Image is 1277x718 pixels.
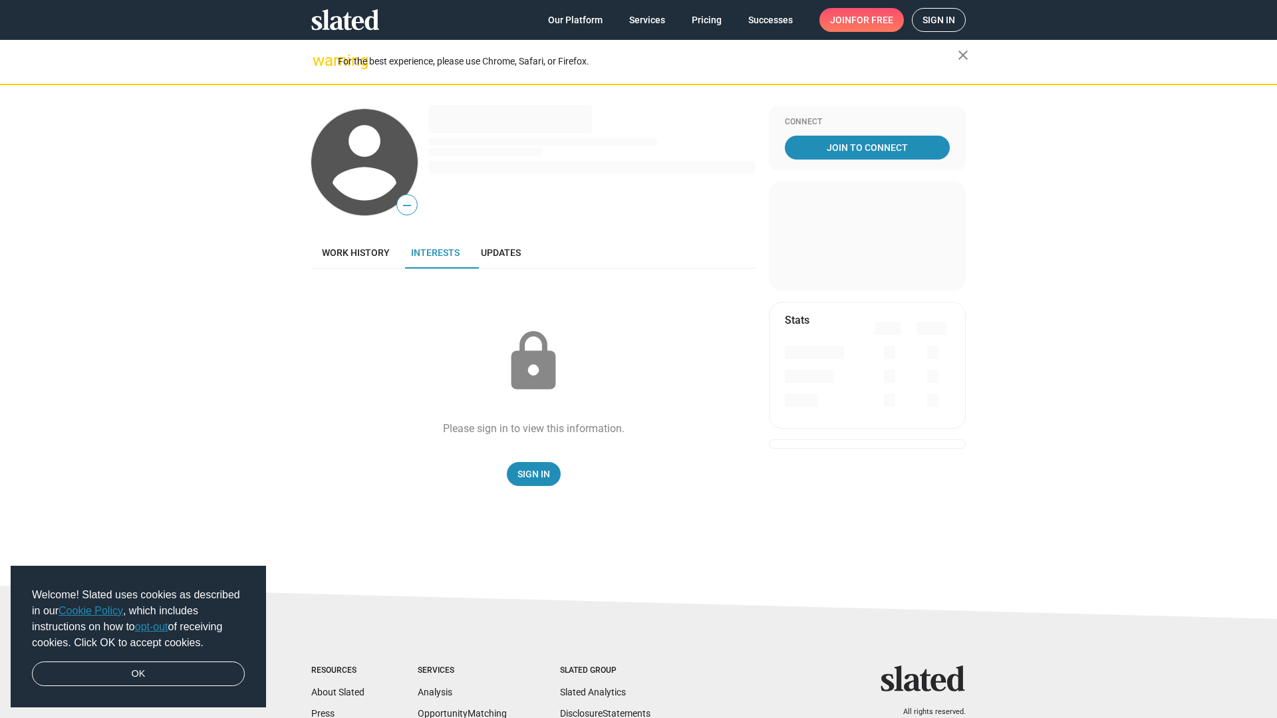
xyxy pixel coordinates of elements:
a: Cookie Policy [59,605,123,616]
span: Sign in [922,9,955,31]
mat-icon: close [955,47,971,63]
div: Resources [311,665,364,676]
a: Successes [738,8,803,32]
span: Our Platform [548,8,603,32]
span: Join To Connect [787,136,947,160]
span: — [397,197,417,214]
a: Our Platform [537,8,613,32]
a: Pricing [681,8,732,32]
div: Connect [785,117,950,128]
div: Please sign in to view this information. [443,421,625,435]
a: Interests [400,237,470,269]
div: cookieconsent [11,566,266,708]
div: For the best experience, please use Chrome, Safari, or Firefox. [338,53,958,70]
span: Sign In [517,462,550,486]
span: Services [629,8,665,32]
a: Work history [311,237,400,269]
mat-card-title: Stats [785,313,809,327]
span: Work history [322,247,390,258]
span: Successes [748,8,793,32]
a: Analysis [418,687,452,697]
a: opt-out [135,621,168,632]
span: Updates [481,247,521,258]
a: Slated Analytics [560,687,626,697]
div: Services [418,665,507,676]
div: Slated Group [560,665,650,676]
span: Pricing [692,8,722,32]
a: Joinfor free [819,8,904,32]
a: Join To Connect [785,136,950,160]
span: for free [851,8,893,32]
a: About Slated [311,687,364,697]
span: Welcome! Slated uses cookies as described in our , which includes instructions on how to of recei... [32,587,245,651]
mat-icon: warning [313,53,329,68]
mat-icon: lock [500,328,567,395]
span: Join [830,8,893,32]
a: Updates [470,237,531,269]
a: Sign In [507,462,561,486]
span: Interests [411,247,460,258]
a: Sign in [912,8,966,32]
a: Services [619,8,676,32]
a: dismiss cookie message [32,661,245,687]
